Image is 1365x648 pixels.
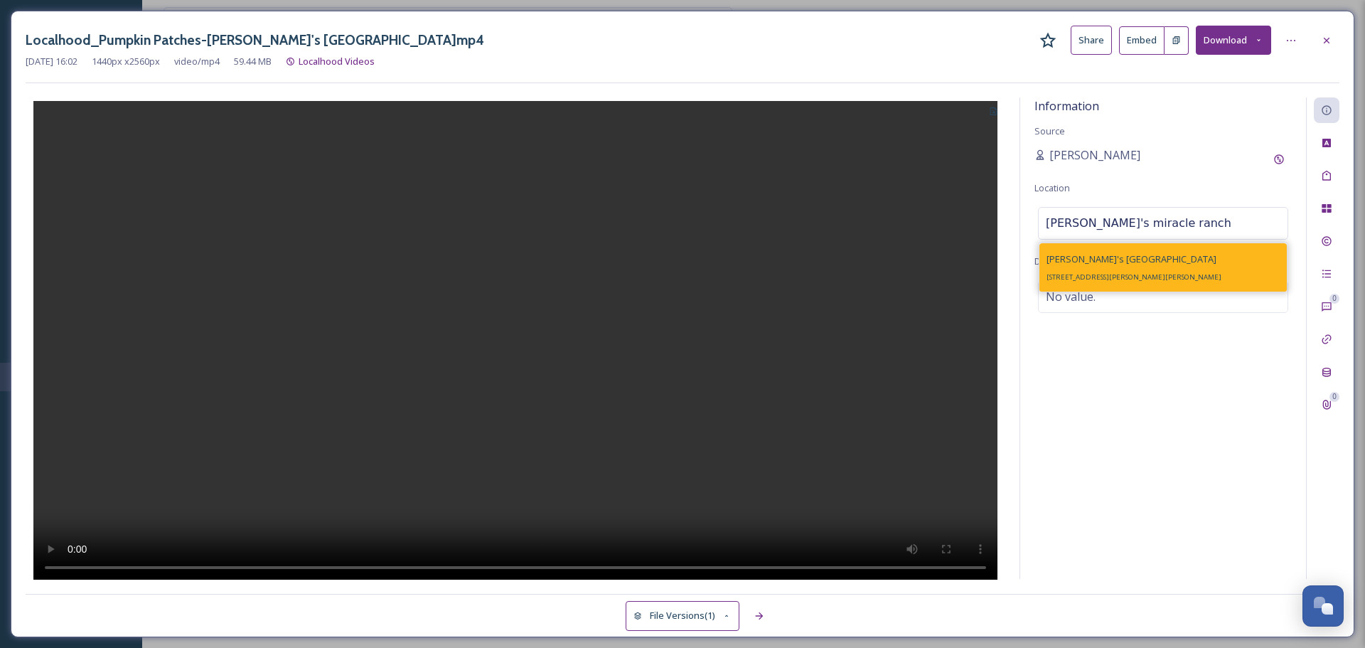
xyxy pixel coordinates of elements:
span: No value. [1046,288,1096,305]
span: [PERSON_NAME] [1049,147,1140,164]
span: [DATE] 16:02 [26,55,77,68]
button: Share [1071,26,1112,55]
span: 1440 px x 2560 px [92,55,160,68]
span: [PERSON_NAME]'s [GEOGRAPHIC_DATA] [1046,253,1216,265]
span: Localhood Videos [299,55,375,68]
span: 59.44 MB [234,55,272,68]
button: File Versions(1) [626,601,739,630]
h3: Localhood_Pumpkin Patches-[PERSON_NAME]'s [GEOGRAPHIC_DATA]mp4 [26,30,484,51]
span: Information [1034,98,1099,114]
button: Open Chat [1302,585,1344,627]
button: Embed [1119,26,1165,55]
span: video/mp4 [174,55,220,68]
span: [STREET_ADDRESS][PERSON_NAME][PERSON_NAME] [1046,272,1221,282]
input: Search location [1039,208,1288,239]
span: Source [1034,124,1065,137]
div: 0 [1329,392,1339,402]
div: 0 [1329,294,1339,304]
span: Location [1034,181,1070,194]
button: Download [1196,26,1271,55]
span: Description [1034,255,1083,267]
